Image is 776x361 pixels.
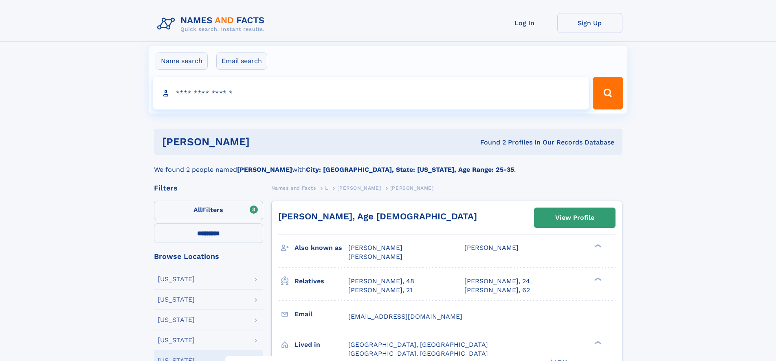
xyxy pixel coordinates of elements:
[337,183,381,193] a: [PERSON_NAME]
[464,277,530,286] a: [PERSON_NAME], 24
[325,185,328,191] span: L
[593,77,623,109] button: Search Button
[306,166,514,173] b: City: [GEOGRAPHIC_DATA], State: [US_STATE], Age Range: 25-35
[534,208,615,228] a: View Profile
[348,286,412,295] a: [PERSON_NAME], 21
[154,155,622,175] div: We found 2 people named with .
[156,53,208,70] label: Name search
[492,13,557,33] a: Log In
[154,253,263,260] div: Browse Locations
[365,138,614,147] div: Found 2 Profiles In Our Records Database
[464,244,519,252] span: [PERSON_NAME]
[592,243,602,249] div: ❯
[557,13,622,33] a: Sign Up
[154,184,263,192] div: Filters
[295,307,348,321] h3: Email
[295,241,348,255] h3: Also known as
[162,137,365,147] h1: [PERSON_NAME]
[325,183,328,193] a: L
[158,276,195,282] div: [US_STATE]
[158,317,195,323] div: [US_STATE]
[216,53,267,70] label: Email search
[271,183,316,193] a: Names and Facts
[348,350,488,357] span: [GEOGRAPHIC_DATA], [GEOGRAPHIC_DATA]
[158,337,195,343] div: [US_STATE]
[464,286,530,295] a: [PERSON_NAME], 62
[348,253,402,260] span: [PERSON_NAME]
[390,185,434,191] span: [PERSON_NAME]
[295,338,348,352] h3: Lived in
[348,244,402,252] span: [PERSON_NAME]
[555,208,594,227] div: View Profile
[348,341,488,348] span: [GEOGRAPHIC_DATA], [GEOGRAPHIC_DATA]
[348,313,462,320] span: [EMAIL_ADDRESS][DOMAIN_NAME]
[295,274,348,288] h3: Relatives
[348,277,414,286] a: [PERSON_NAME], 48
[154,13,271,35] img: Logo Names and Facts
[158,296,195,303] div: [US_STATE]
[193,206,202,214] span: All
[237,166,292,173] b: [PERSON_NAME]
[592,276,602,282] div: ❯
[153,77,589,109] input: search input
[592,340,602,345] div: ❯
[337,185,381,191] span: [PERSON_NAME]
[154,201,263,220] label: Filters
[278,211,477,221] a: [PERSON_NAME], Age [DEMOGRAPHIC_DATA]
